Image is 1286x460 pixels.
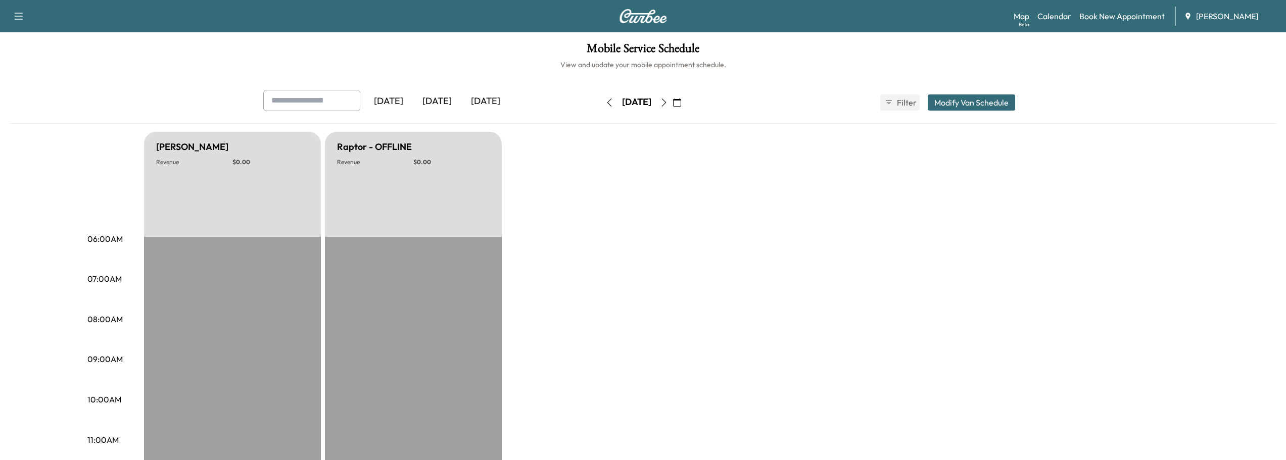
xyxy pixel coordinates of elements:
div: [DATE] [622,96,651,109]
div: [DATE] [364,90,413,113]
a: MapBeta [1014,10,1029,22]
div: [DATE] [461,90,510,113]
div: [DATE] [413,90,461,113]
p: $ 0.00 [232,158,309,166]
p: Revenue [156,158,232,166]
p: 08:00AM [87,313,123,325]
div: Beta [1019,21,1029,28]
a: Calendar [1037,10,1071,22]
p: $ 0.00 [413,158,490,166]
button: Filter [880,94,920,111]
p: 07:00AM [87,273,122,285]
p: 10:00AM [87,393,121,405]
span: [PERSON_NAME] [1196,10,1258,22]
p: 06:00AM [87,233,123,245]
p: 09:00AM [87,353,123,365]
button: Modify Van Schedule [928,94,1015,111]
p: 11:00AM [87,434,119,446]
h1: Mobile Service Schedule [10,42,1276,60]
p: Revenue [337,158,413,166]
h5: Raptor - OFFLINE [337,140,412,154]
h6: View and update your mobile appointment schedule. [10,60,1276,70]
h5: [PERSON_NAME] [156,140,228,154]
span: Filter [897,96,915,109]
a: Book New Appointment [1079,10,1165,22]
img: Curbee Logo [619,9,668,23]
